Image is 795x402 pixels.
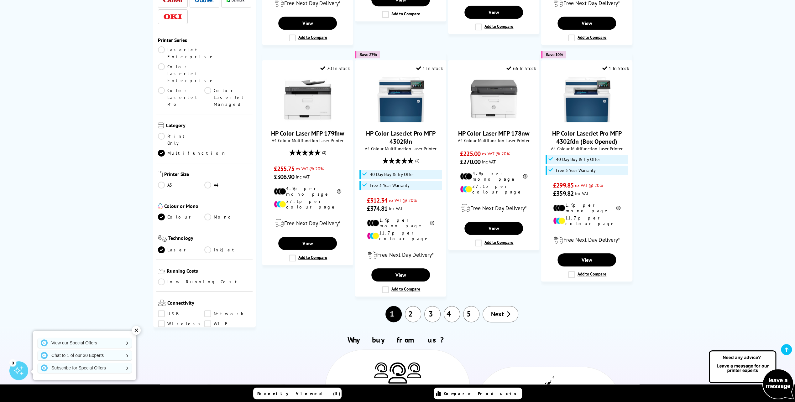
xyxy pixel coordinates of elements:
[158,310,205,317] a: USB
[416,65,443,71] div: 1 In Stock
[358,146,443,152] span: A4 Colour Multifunction Laser Printer
[278,17,337,30] a: View
[158,214,205,220] a: Colour
[158,171,163,177] img: Printer Size
[278,237,337,250] a: View
[289,255,327,261] label: Add to Compare
[158,246,205,253] a: Laser
[204,182,251,188] a: A4
[460,183,527,195] li: 27.1p per colour page
[460,171,527,182] li: 4.9p per mono page
[168,235,251,243] span: Technology
[602,65,629,71] div: 1 In Stock
[382,11,420,18] label: Add to Compare
[38,338,132,348] a: View our Special Offers
[320,65,350,71] div: 20 In Stock
[444,391,520,396] span: Compare Products
[158,133,205,147] a: Print Only
[556,157,600,162] span: 40 Day Buy & Try Offer
[367,217,434,229] li: 1.9p per mono page
[389,205,403,211] span: inc VAT
[166,122,251,130] span: Category
[158,122,164,128] img: Category
[204,246,251,253] a: Inkjet
[545,146,629,152] span: A4 Colour Multifunction Laser Printer
[464,222,523,235] a: View
[158,150,226,157] a: Multifunction
[463,306,479,322] a: 5
[370,172,414,177] span: 40 Day Buy & Try Offer
[552,129,622,146] a: HP Color LaserJet Pro MFP 4302fdn (Box Opened)
[253,388,342,399] a: Recently Viewed (5)
[274,198,341,210] li: 27.1p per colour page
[204,87,251,108] a: Color LaserJet Managed
[460,158,480,166] span: £270.00
[482,151,510,157] span: ex VAT @ 20%
[568,271,606,278] label: Add to Compare
[452,199,536,217] div: modal_delivery
[545,231,629,249] div: modal_delivery
[553,181,573,189] span: £299.85
[158,46,215,60] a: LaserJet Enterprise
[553,189,573,198] span: £359.82
[434,388,522,399] a: Compare Products
[568,34,606,41] label: Add to Compare
[296,174,310,180] span: inc VAT
[377,76,424,123] img: HP Color LaserJet Pro MFP 4302fdn
[271,129,344,137] a: HP Color Laser MFP 179fnw
[424,306,441,322] a: 3
[556,168,596,173] span: Free 3 Year Warranty
[563,76,610,123] img: HP Color LaserJet Pro MFP 4302fdn (Box Opened)
[388,362,407,384] img: Printer Experts
[358,246,443,264] div: modal_delivery
[274,165,294,173] span: £255.75
[167,300,251,307] span: Connectivity
[163,13,182,21] a: OKI
[541,51,566,58] button: Save 10%
[367,196,387,204] span: £312.34
[557,253,616,266] a: View
[483,306,518,322] a: Next
[322,147,326,158] span: (2)
[470,118,517,124] a: HP Color Laser MFP 178nw
[204,310,251,317] a: Network
[482,159,496,165] span: inc VAT
[546,52,563,57] span: Save 10%
[415,155,419,167] span: (1)
[265,214,350,232] div: modal_delivery
[452,137,536,143] span: A4 Colour Multifunction Laser Printer
[38,363,132,373] a: Subscribe for Special Offers
[355,51,380,58] button: Save 27%
[284,76,331,123] img: HP Color Laser MFP 179fnw
[377,118,424,124] a: HP Color LaserJet Pro MFP 4302fdn
[382,286,420,293] label: Add to Compare
[158,320,205,327] a: Wireless
[359,52,377,57] span: Save 27%
[575,182,603,188] span: ex VAT @ 20%
[164,171,251,178] span: Printer Size
[204,320,251,327] a: Wi-Fi Direct
[374,362,388,378] img: Printer Experts
[371,268,430,281] a: View
[707,349,795,401] img: Open Live Chat window
[158,278,251,285] a: Low Running Cost
[289,34,327,41] label: Add to Compare
[158,37,251,43] span: Printer Series
[407,362,421,378] img: Printer Experts
[370,183,410,188] span: Free 3 Year Warranty
[563,118,610,124] a: HP Color LaserJet Pro MFP 4302fdn (Box Opened)
[296,166,324,172] span: ex VAT @ 20%
[444,306,460,322] a: 4
[389,197,417,203] span: ex VAT @ 20%
[284,118,331,124] a: HP Color Laser MFP 179fnw
[274,173,294,181] span: £306.90
[158,203,163,209] img: Colour or Mono
[265,137,350,143] span: A4 Colour Multifunction Laser Printer
[274,186,341,197] li: 4.9p per mono page
[475,23,513,30] label: Add to Compare
[132,326,141,335] div: ✕
[158,182,205,188] a: A3
[367,230,434,241] li: 11.7p per colour page
[164,203,251,210] span: Colour or Mono
[470,76,517,123] img: HP Color Laser MFP 178nw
